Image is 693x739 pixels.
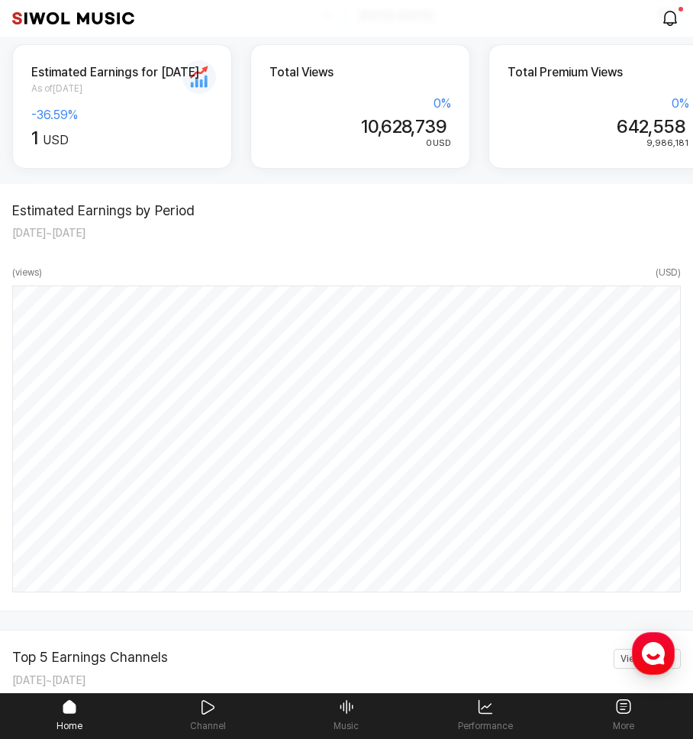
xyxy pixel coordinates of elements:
[508,63,689,82] h2: Total Premium Views
[5,484,101,522] a: Home
[269,95,451,113] div: 0 %
[426,137,432,148] span: 0
[127,508,172,520] span: Messages
[614,649,681,669] a: View Details
[269,63,451,82] h2: Total Views
[554,693,693,737] a: More
[277,693,416,737] a: Music
[269,137,451,150] div: USD
[12,266,42,279] span: ( views )
[617,115,685,137] span: 642,558
[361,115,446,137] span: 10,628,739
[656,266,681,279] span: ( USD )
[101,484,197,522] a: Messages
[197,484,293,522] a: Settings
[31,127,38,149] span: 1
[656,3,687,34] a: modal.notifications
[31,127,213,150] div: USD
[416,693,555,737] a: Performance
[12,202,675,219] h2: Estimated Earnings by Period
[646,137,688,148] span: 9,986,181
[39,507,66,519] span: Home
[31,106,213,124] div: -36.59 %
[226,507,263,519] span: Settings
[12,674,85,686] span: [DATE] ~ [DATE]
[508,95,689,113] div: 0 %
[31,63,213,82] h2: Estimated Earnings for [DATE]
[31,82,213,95] span: As of [DATE]
[12,649,174,666] h2: Top 5 Earnings Channels
[139,693,278,737] a: Channel
[12,225,85,241] span: [DATE] ~ [DATE]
